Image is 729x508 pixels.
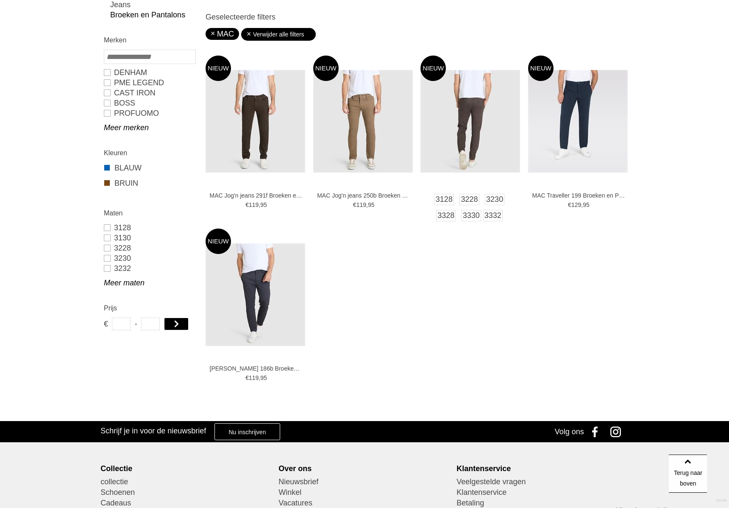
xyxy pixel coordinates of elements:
a: PROFUOMO [104,108,195,118]
img: MAC Griffin 291b Broeken en Pantalons [420,70,520,173]
a: 3328 [436,210,456,221]
a: 3128 [104,223,195,233]
a: Divide [716,495,727,506]
a: Instagram [607,421,629,442]
h2: Merken [104,35,195,45]
span: 95 [368,201,375,208]
span: € [245,201,249,208]
a: 3228 [104,243,195,253]
span: - [135,318,137,330]
div: Volg ons [555,421,584,442]
a: [PERSON_NAME] 186b Broeken en Pantalons [210,365,303,372]
a: Meer merken [104,123,195,133]
span: € [245,374,249,381]
span: € [568,201,571,208]
a: BLAUW [104,162,195,173]
a: 3130 [104,233,195,243]
a: Winkel [278,487,450,498]
a: 3228 [459,194,479,205]
span: 119 [249,374,259,381]
a: 3128 [434,194,454,205]
a: Terug naar boven [669,455,707,493]
span: , [366,201,368,208]
a: PME LEGEND [104,78,195,88]
img: MAC Griffin 186b Broeken en Pantalons [206,243,305,346]
a: MAC Jog'n jeans 250b Broeken en Pantalons [317,192,410,199]
span: 95 [260,374,267,381]
a: 3232 [104,263,195,274]
a: 3332 [483,210,503,221]
a: DENHAM [104,67,195,78]
a: Meer maten [104,278,195,288]
h2: Maten [104,208,195,218]
img: MAC Jog'n jeans 291f Broeken en Pantalons [206,70,305,173]
a: Nieuwsbrief [278,477,450,487]
h2: Prijs [104,303,195,313]
a: MAC Traveller 199 Broeken en Pantalons [532,192,625,199]
a: BRUIN [104,178,195,189]
span: 95 [583,201,590,208]
a: collectie [100,477,272,487]
span: 119 [249,201,259,208]
a: MAC [211,30,234,38]
a: 3330 [462,210,481,221]
h3: Schrijf je in voor de nieuwsbrief [100,426,206,435]
a: Nu inschrijven [214,423,280,440]
img: MAC Traveller 199 Broeken en Pantalons [528,70,628,173]
a: Klantenservice [456,487,628,498]
div: Over ons [278,464,450,473]
a: Broeken en Pantalons [110,10,195,20]
span: 119 [356,201,366,208]
img: MAC Jog'n jeans 250b Broeken en Pantalons [313,70,413,173]
span: , [581,201,583,208]
span: 129 [571,201,581,208]
div: Klantenservice [456,464,628,473]
a: Facebook [586,421,607,442]
a: 3230 [104,253,195,263]
span: , [259,374,260,381]
span: , [259,201,260,208]
div: Collectie [100,464,272,473]
a: Schoenen [100,487,272,498]
a: CAST IRON [104,88,195,98]
a: Verwijder alle filters [246,28,311,41]
a: BOSS [104,98,195,108]
h3: Geselecteerde filters [206,12,629,22]
span: € [353,201,356,208]
a: MAC Jog'n jeans 291f Broeken en Pantalons [210,192,303,199]
span: 95 [260,201,267,208]
a: Veelgestelde vragen [456,477,628,487]
a: 3230 [485,194,504,205]
h2: Kleuren [104,148,195,158]
span: € [104,318,108,330]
